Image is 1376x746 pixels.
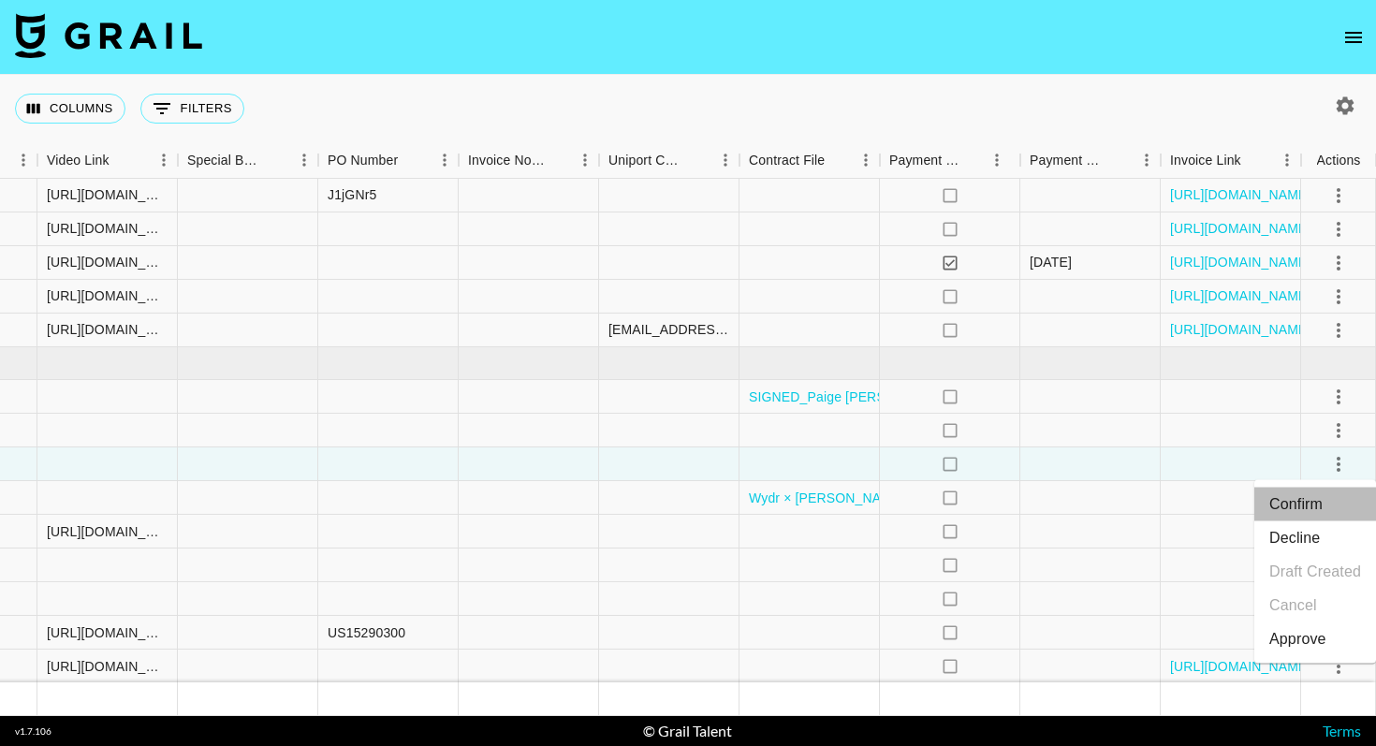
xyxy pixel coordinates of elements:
button: select merge strategy [1323,448,1354,480]
div: v 1.7.106 [15,725,51,738]
button: Menu [571,146,599,174]
div: PO Number [328,142,398,179]
div: Payment Sent Date [1020,142,1161,179]
button: Sort [545,147,571,173]
button: select merge strategy [1323,212,1354,244]
button: select merge strategy [1323,314,1354,345]
a: [URL][DOMAIN_NAME] [1170,320,1311,339]
button: Sort [1106,147,1133,173]
button: Sort [110,147,136,173]
button: Sort [1241,147,1267,173]
li: Decline [1254,521,1376,555]
button: Menu [1133,146,1161,174]
div: Invoice Notes [468,142,545,179]
button: Sort [398,147,424,173]
div: PO Number [318,142,459,179]
a: [URL][DOMAIN_NAME] [1170,657,1311,676]
div: https://www.tiktok.com/@paaiiggey/video/7561233075087150349 [47,522,168,541]
div: Contract File [749,142,825,179]
div: Video Link [37,142,178,179]
div: Video Link [47,142,110,179]
div: Payment Sent [889,142,962,179]
div: umgcreators@cobrand.com [608,320,729,339]
button: select merge strategy [1323,381,1354,413]
button: Sort [962,147,988,173]
div: https://www.tiktok.com/@noemisimoncouceiro/video/7546699964479589654 [47,253,168,271]
button: Menu [852,146,880,174]
button: select merge strategy [1323,179,1354,211]
button: Sort [685,147,711,173]
button: Sort [825,147,851,173]
div: https://www.tiktok.com/@noemisimoncouceiro/video/7554390782283681046 [47,219,168,238]
div: Invoice Link [1161,142,1301,179]
a: [URL][DOMAIN_NAME] [1170,253,1311,271]
div: https://www.tiktok.com/@noemisimoncouceiro/video/7559271603683495190 [47,623,168,642]
div: Payment Sent [880,142,1020,179]
button: Menu [150,146,178,174]
button: Menu [431,146,459,174]
div: https://www.tiktok.com/@noemisimoncouceiro/video/7555475105946586390 [47,320,168,339]
div: © Grail Talent [643,722,732,740]
a: [URL][DOMAIN_NAME] [1170,185,1311,204]
div: https://www.tiktok.com/@noemisimoncouceiro/video/7548487074479951126 [47,185,168,204]
button: Menu [711,146,739,174]
a: [URL][DOMAIN_NAME] [1170,286,1311,305]
div: https://www.tiktok.com/@noemisimoncouceiro/photo/7559290479062437142 [47,657,168,676]
div: 13/10/2025 [1030,253,1072,271]
a: [URL][DOMAIN_NAME] [1170,219,1311,238]
div: Uniport Contact Email [599,142,739,179]
button: Menu [1273,146,1301,174]
a: Terms [1323,722,1361,739]
li: Confirm [1254,488,1376,521]
div: Actions [1317,142,1361,179]
div: Invoice Link [1170,142,1241,179]
div: Actions [1301,142,1376,179]
a: Wydr × [PERSON_NAME].pdf [749,489,928,507]
div: Payment Sent Date [1030,142,1106,179]
button: Menu [9,146,37,174]
div: Contract File [739,142,880,179]
button: Show filters [140,94,244,124]
div: https://www.tiktok.com/@noemisimoncouceiro/video/7549982301325774102 [47,286,168,305]
button: select merge strategy [1323,280,1354,312]
div: US15290300 [328,623,405,642]
div: Special Booking Type [178,142,318,179]
div: Invoice Notes [459,142,599,179]
button: Sort [264,147,290,173]
div: Uniport Contact Email [608,142,685,179]
button: select merge strategy [1323,246,1354,278]
a: SIGNED_Paige [PERSON_NAME] x TOZO Influencer Contract.pdf [749,388,1146,406]
div: Approve [1269,628,1326,651]
button: select merge strategy [1323,651,1354,682]
div: Special Booking Type [187,142,264,179]
button: Menu [983,146,1011,174]
button: select merge strategy [1323,415,1354,446]
img: Grail Talent [15,13,202,58]
button: Menu [290,146,318,174]
button: Select columns [15,94,125,124]
div: J1jGNr5 [328,185,376,204]
button: open drawer [1335,19,1372,56]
